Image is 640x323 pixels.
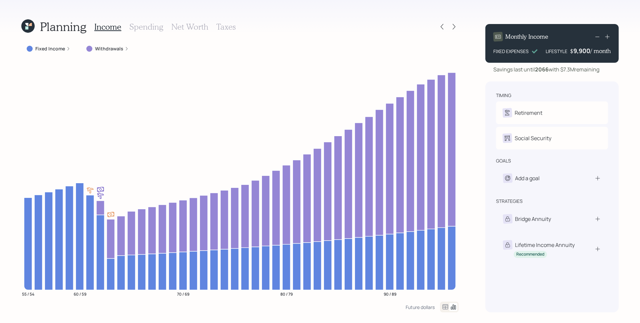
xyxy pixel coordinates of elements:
[384,291,396,297] tspan: 90 / 89
[496,157,511,164] div: goals
[35,45,65,52] label: Fixed Income
[94,22,121,32] h3: Income
[535,66,549,73] b: 2066
[515,241,575,249] div: Lifetime Income Annuity
[496,198,523,205] div: strategies
[515,174,540,182] div: Add a goal
[171,22,208,32] h3: Net Worth
[573,47,590,55] div: 9,900
[95,45,123,52] label: Withdrawals
[280,291,293,297] tspan: 80 / 79
[129,22,163,32] h3: Spending
[505,33,548,40] h4: Monthly Income
[515,109,542,117] div: Retirement
[74,291,86,297] tspan: 60 / 59
[406,304,435,310] div: Future dollars
[216,22,236,32] h3: Taxes
[22,291,34,297] tspan: 55 / 54
[493,48,529,55] div: FIXED EXPENSES
[496,92,511,99] div: timing
[515,134,551,142] div: Social Security
[40,19,86,34] h1: Planning
[177,291,189,297] tspan: 70 / 69
[515,215,551,223] div: Bridge Annuity
[570,47,573,55] h4: $
[546,48,567,55] div: LIFESTYLE
[516,252,544,257] div: Recommended
[493,65,599,73] div: Savings last until with $7.3M remaining
[590,47,611,55] h4: / month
